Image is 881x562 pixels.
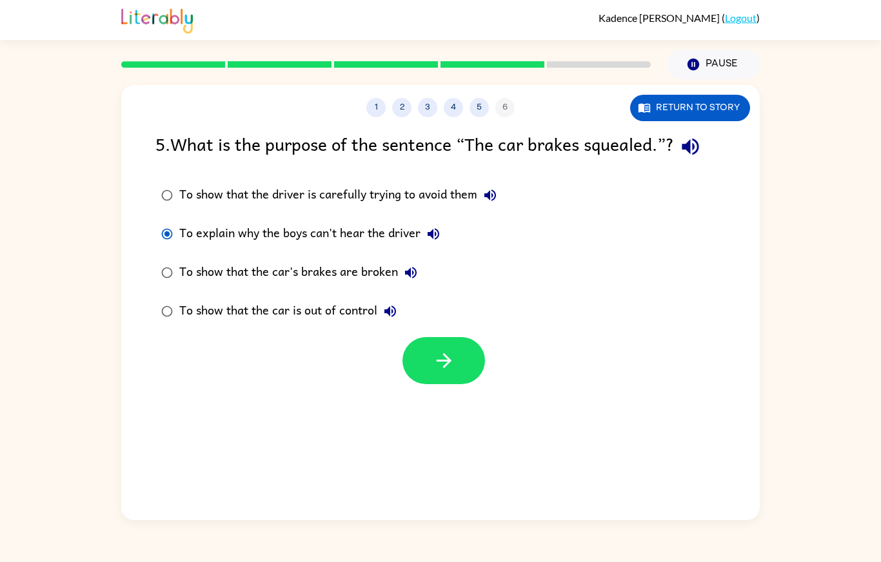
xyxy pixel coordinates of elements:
button: 1 [366,98,386,117]
div: To show that the car is out of control [179,298,403,324]
button: Pause [666,50,760,79]
button: Return to story [630,95,750,121]
div: To show that the driver is carefully trying to avoid them [179,182,503,208]
div: To explain why the boys can't hear the driver [179,221,446,247]
a: Logout [725,12,757,24]
span: Kadence [PERSON_NAME] [599,12,722,24]
div: To show that the car's brakes are broken [179,260,424,286]
div: 5 . What is the purpose of the sentence “The car brakes squealed.”? [155,130,726,163]
button: To show that the car is out of control [377,298,403,324]
button: 2 [392,98,411,117]
button: 5 [470,98,489,117]
button: To show that the driver is carefully trying to avoid them [477,182,503,208]
button: To show that the car's brakes are broken [398,260,424,286]
div: ( ) [599,12,760,24]
button: 4 [444,98,463,117]
button: To explain why the boys can't hear the driver [421,221,446,247]
button: 3 [418,98,437,117]
img: Literably [121,5,193,34]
